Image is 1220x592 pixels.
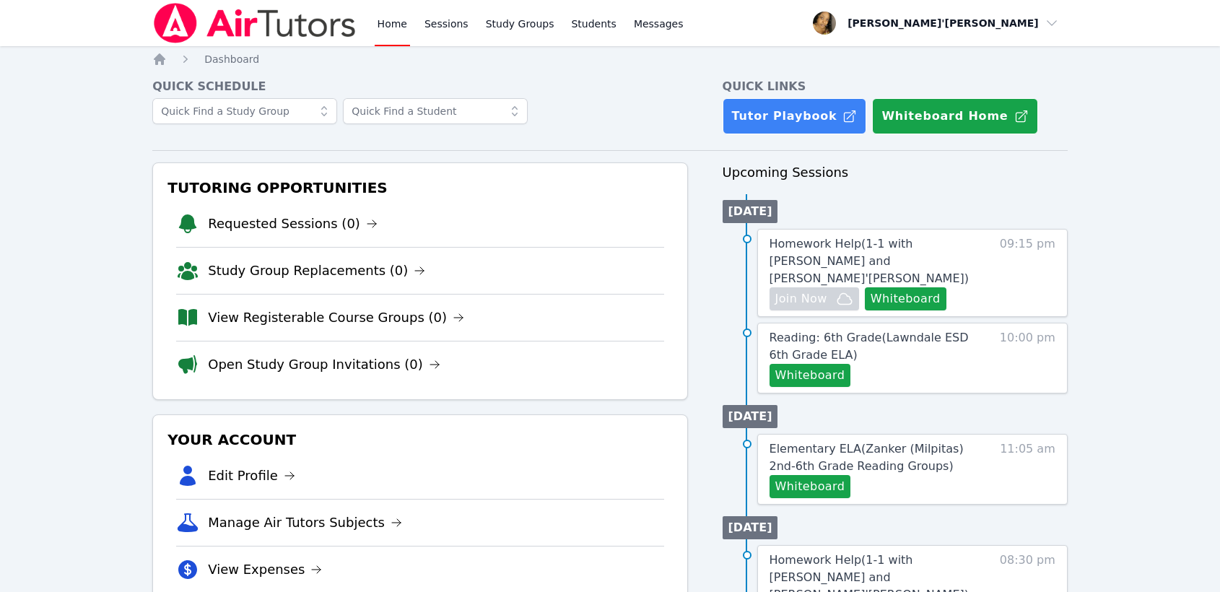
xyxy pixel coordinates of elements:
button: Whiteboard [770,475,851,498]
h3: Upcoming Sessions [723,162,1068,183]
a: View Expenses [208,560,322,580]
span: Dashboard [204,53,259,65]
h3: Your Account [165,427,675,453]
button: Whiteboard [865,287,946,310]
li: [DATE] [723,200,778,223]
h3: Tutoring Opportunities [165,175,675,201]
h4: Quick Schedule [152,78,687,95]
a: Edit Profile [208,466,295,486]
span: Join Now [775,290,827,308]
span: 10:00 pm [1000,329,1055,387]
nav: Breadcrumb [152,52,1068,66]
a: Requested Sessions (0) [208,214,378,234]
span: Reading: 6th Grade ( Lawndale ESD 6th Grade ELA ) [770,331,969,362]
span: Messages [634,17,684,31]
a: Reading: 6th Grade(Lawndale ESD 6th Grade ELA) [770,329,984,364]
span: 09:15 pm [1000,235,1055,310]
button: Whiteboard Home [872,98,1037,134]
button: Join Now [770,287,859,310]
li: [DATE] [723,516,778,539]
a: Open Study Group Invitations (0) [208,354,440,375]
a: View Registerable Course Groups (0) [208,308,464,328]
span: Elementary ELA ( Zanker (Milpitas) 2nd-6th Grade Reading Groups ) [770,442,964,473]
button: Whiteboard [770,364,851,387]
img: Air Tutors [152,3,357,43]
a: Elementary ELA(Zanker (Milpitas) 2nd-6th Grade Reading Groups) [770,440,984,475]
span: Homework Help ( 1-1 with [PERSON_NAME] and [PERSON_NAME]'[PERSON_NAME] ) [770,237,969,285]
h4: Quick Links [723,78,1068,95]
a: Homework Help(1-1 with [PERSON_NAME] and [PERSON_NAME]'[PERSON_NAME]) [770,235,984,287]
input: Quick Find a Study Group [152,98,337,124]
a: Dashboard [204,52,259,66]
span: 11:05 am [1000,440,1055,498]
a: Study Group Replacements (0) [208,261,425,281]
input: Quick Find a Student [343,98,528,124]
a: Tutor Playbook [723,98,867,134]
li: [DATE] [723,405,778,428]
a: Manage Air Tutors Subjects [208,513,402,533]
